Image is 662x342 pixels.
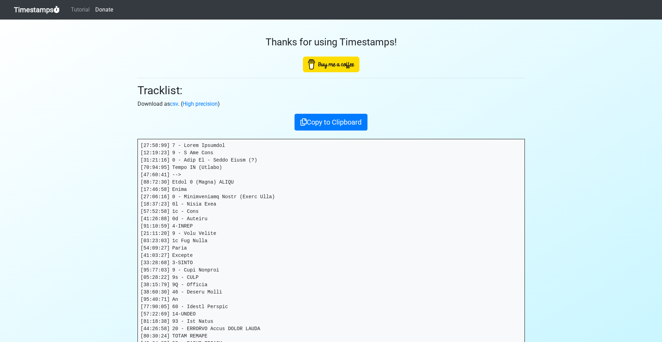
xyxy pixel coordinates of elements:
[137,36,525,48] h3: Thanks for using Timestamps!
[303,57,359,72] img: Buy Me A Coffee
[14,3,60,17] a: Timestamps
[68,3,92,17] a: Tutorial
[92,3,116,17] a: Donate
[183,101,218,107] a: High precision
[137,100,525,108] p: Download as . ( )
[170,101,178,107] a: csv
[137,84,525,97] h2: Tracklist:
[295,114,367,131] button: Copy to Clipboard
